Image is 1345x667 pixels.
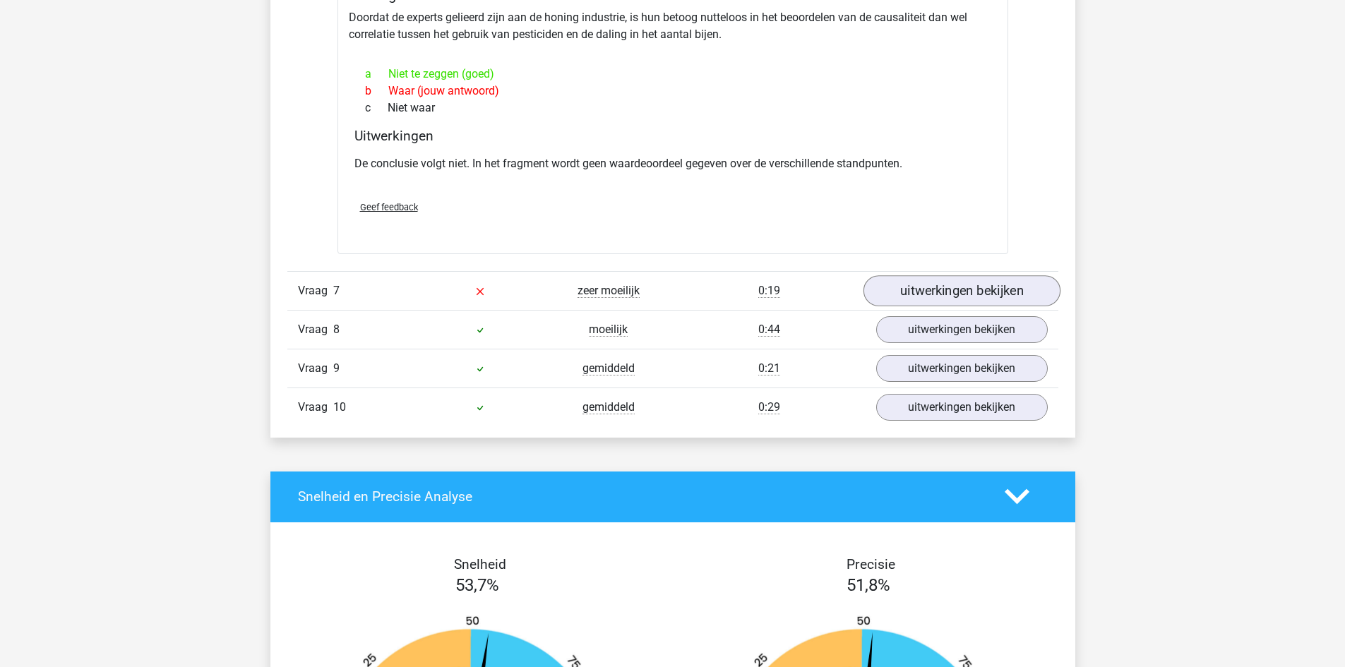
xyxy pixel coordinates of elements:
[354,128,991,144] h4: Uitwerkingen
[333,361,340,375] span: 9
[847,575,890,595] span: 51,8%
[863,275,1060,306] a: uitwerkingen bekijken
[298,360,333,377] span: Vraag
[455,575,499,595] span: 53,7%
[298,399,333,416] span: Vraag
[365,83,388,100] span: b
[298,556,662,572] h4: Snelheid
[360,202,418,212] span: Geef feedback
[354,100,991,116] div: Niet waar
[354,155,991,172] p: De conclusie volgt niet. In het fragment wordt geen waardeoordeel gegeven over de verschillende s...
[758,400,780,414] span: 0:29
[333,323,340,336] span: 8
[758,323,780,337] span: 0:44
[582,361,635,375] span: gemiddeld
[578,284,640,298] span: zeer moeilijk
[365,100,388,116] span: c
[876,316,1048,343] a: uitwerkingen bekijken
[298,488,984,505] h4: Snelheid en Precisie Analyse
[758,284,780,298] span: 0:19
[354,66,991,83] div: Niet te zeggen (goed)
[589,323,628,337] span: moeilijk
[333,284,340,297] span: 7
[582,400,635,414] span: gemiddeld
[298,282,333,299] span: Vraag
[333,400,346,414] span: 10
[365,66,388,83] span: a
[689,556,1053,572] h4: Precisie
[758,361,780,375] span: 0:21
[354,83,991,100] div: Waar (jouw antwoord)
[298,321,333,338] span: Vraag
[876,355,1048,382] a: uitwerkingen bekijken
[876,394,1048,421] a: uitwerkingen bekijken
